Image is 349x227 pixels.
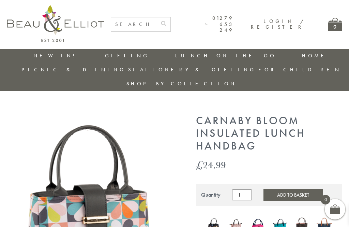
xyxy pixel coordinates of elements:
[206,15,234,33] a: 01279 653 249
[263,189,323,201] button: Add to Basket
[196,158,226,172] bdi: 24.99
[21,66,126,73] a: Picnic & Dining
[196,115,342,152] h1: Carnaby Bloom Insulated Lunch Handbag
[258,66,341,73] a: For Children
[111,17,157,31] input: SEARCH
[232,189,252,200] input: Product quantity
[328,18,342,31] a: 0
[126,80,237,87] a: Shop by collection
[321,195,330,204] span: 0
[175,52,276,59] a: Lunch On The Go
[251,18,304,30] a: Login / Register
[302,52,329,59] a: Home
[128,66,256,73] a: Stationery & Gifting
[196,158,203,172] span: £
[33,52,79,59] a: New in!
[7,5,104,42] img: logo
[201,192,221,198] div: Quantity
[105,52,149,59] a: Gifting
